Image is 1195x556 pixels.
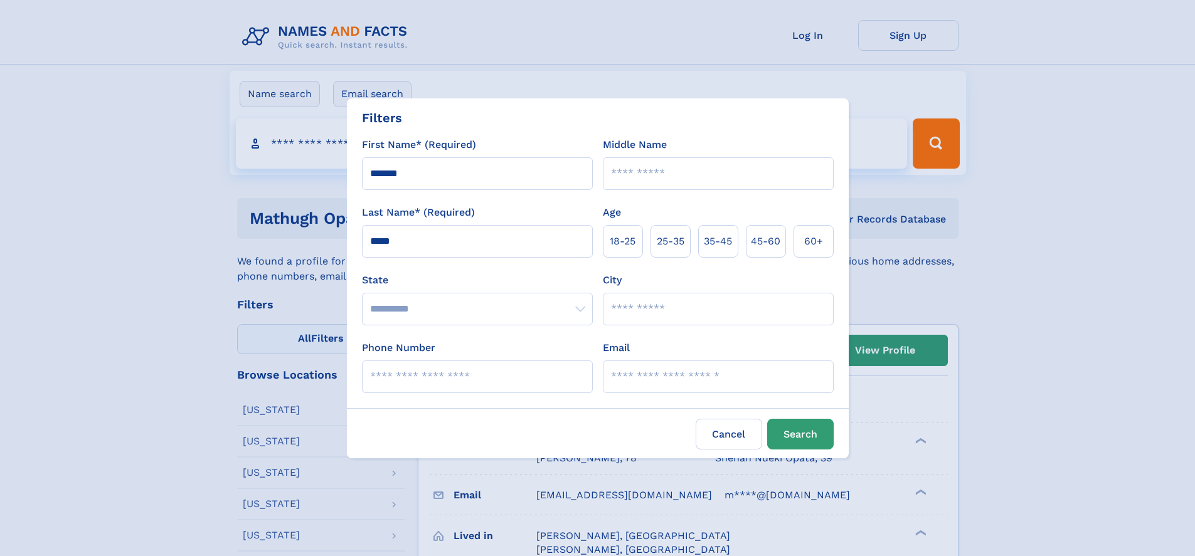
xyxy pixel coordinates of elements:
span: 35‑45 [704,234,732,249]
label: First Name* (Required) [362,137,476,152]
span: 45‑60 [751,234,780,249]
label: Age [603,205,621,220]
label: Phone Number [362,340,435,355]
label: State [362,273,593,288]
label: Last Name* (Required) [362,205,475,220]
label: City [603,273,622,288]
span: 25‑35 [657,234,684,249]
span: 18‑25 [610,234,635,249]
span: 60+ [804,234,823,249]
label: Middle Name [603,137,667,152]
label: Cancel [696,419,762,449]
button: Search [767,419,834,449]
label: Email [603,340,630,355]
div: Filters [362,108,402,127]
